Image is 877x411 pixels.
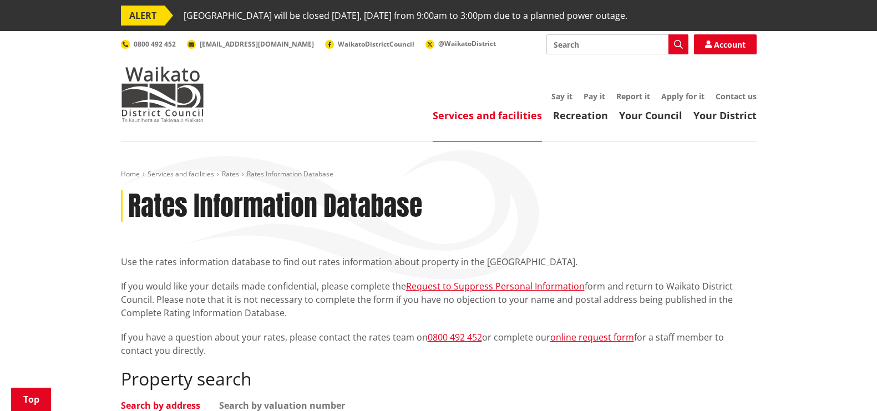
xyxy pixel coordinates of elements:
a: Report it [616,91,650,102]
a: 0800 492 452 [121,39,176,49]
a: Home [121,169,140,179]
a: @WaikatoDistrict [425,39,496,48]
a: Your District [693,109,757,122]
a: Recreation [553,109,608,122]
a: Your Council [619,109,682,122]
h2: Property search [121,368,757,389]
a: 0800 492 452 [428,331,482,343]
img: Waikato District Council - Te Kaunihera aa Takiwaa o Waikato [121,67,204,122]
span: WaikatoDistrictCouncil [338,39,414,49]
p: If you have a question about your rates, please contact the rates team on or complete our for a s... [121,331,757,357]
a: Apply for it [661,91,704,102]
span: @WaikatoDistrict [438,39,496,48]
span: [EMAIL_ADDRESS][DOMAIN_NAME] [200,39,314,49]
a: Services and facilities [433,109,542,122]
a: Contact us [716,91,757,102]
a: Pay it [584,91,605,102]
input: Search input [546,34,688,54]
a: Account [694,34,757,54]
p: If you would like your details made confidential, please complete the form and return to Waikato ... [121,280,757,319]
a: Services and facilities [148,169,214,179]
span: Rates Information Database [247,169,333,179]
a: Request to Suppress Personal Information [406,280,585,292]
a: Search by valuation number [219,401,345,410]
span: [GEOGRAPHIC_DATA] will be closed [DATE], [DATE] from 9:00am to 3:00pm due to a planned power outage. [184,6,627,26]
a: [EMAIL_ADDRESS][DOMAIN_NAME] [187,39,314,49]
p: Use the rates information database to find out rates information about property in the [GEOGRAPHI... [121,255,757,268]
a: Rates [222,169,239,179]
a: Say it [551,91,572,102]
span: ALERT [121,6,165,26]
span: 0800 492 452 [134,39,176,49]
h1: Rates Information Database [128,190,422,222]
a: WaikatoDistrictCouncil [325,39,414,49]
a: Search by address [121,401,200,410]
a: Top [11,388,51,411]
nav: breadcrumb [121,170,757,179]
a: online request form [550,331,634,343]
